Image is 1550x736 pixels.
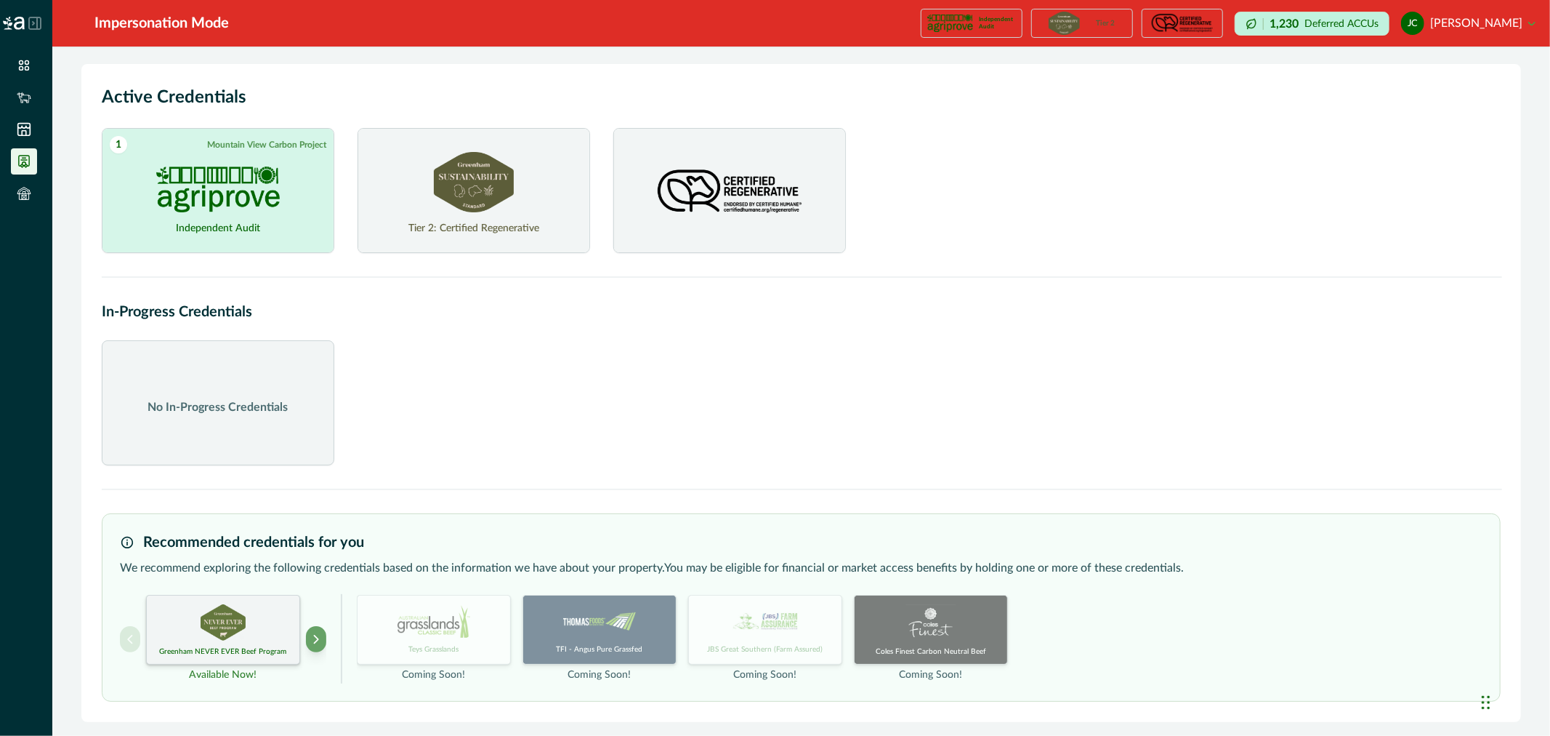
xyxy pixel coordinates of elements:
[568,668,631,683] p: Coming Soon!
[900,604,961,641] img: COLES_FINEST certification logo
[190,668,257,683] p: Available Now!
[979,16,1016,31] p: Independent Audit
[102,84,1501,111] h2: Active Credentials
[306,626,326,652] button: Next project
[207,138,326,151] p: Mountain View Carbon Project
[434,152,514,212] img: GBSS_TIER_2 certification logo
[729,604,802,639] img: JBS_GREAT_SOUTHERN certification logo
[900,668,963,683] p: Coming Soon!
[557,644,643,655] p: TFI - Angus Pure Grassfed
[201,604,246,641] img: GREENHAM_NEVER_EVER certification logo
[708,644,823,655] p: JBS Great Southern (Farm Assured)
[160,647,287,657] p: Greenham NEVER EVER Beef Program
[876,647,986,657] p: Coles Finest Carbon Neutral Beef
[102,301,1501,323] h2: In-Progress Credentials
[1150,12,1215,35] img: certification logo
[94,12,229,34] div: Impersonation Mode
[1270,18,1299,30] p: 1,230
[408,221,539,228] h2: Tier 2: Certified Regenerative
[734,668,797,683] p: Coming Soon!
[409,644,459,655] p: Teys Grasslands
[120,559,1482,577] p: We recommend exploring the following credentials based on the information we have about your prop...
[1097,20,1115,27] p: Tier 2
[143,532,364,553] h3: Recommended credentials for you
[3,17,25,30] img: Logo
[110,136,127,153] span: 1
[176,221,260,228] h2: Independent Audit
[1477,666,1550,736] iframe: Chat Widget
[403,668,466,683] p: Coming Soon!
[148,399,288,416] p: No In-Progress Credentials
[156,167,280,212] img: PROJECT_AUDIT certification logo
[397,604,470,639] img: TEYS_GRASSLANDS certification logo
[927,12,973,35] img: certification logo
[120,626,140,652] button: Previous project
[1049,12,1079,35] img: certification logo
[653,152,807,232] img: CERTIFIED_REGENERATIVE certification logo
[1482,681,1490,724] div: Drag
[1304,18,1379,29] p: Deferred ACCUs
[1401,6,1535,41] button: justin costello[PERSON_NAME]
[563,604,636,639] img: TFI_ANGUS_PURE_GRASSFED certification logo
